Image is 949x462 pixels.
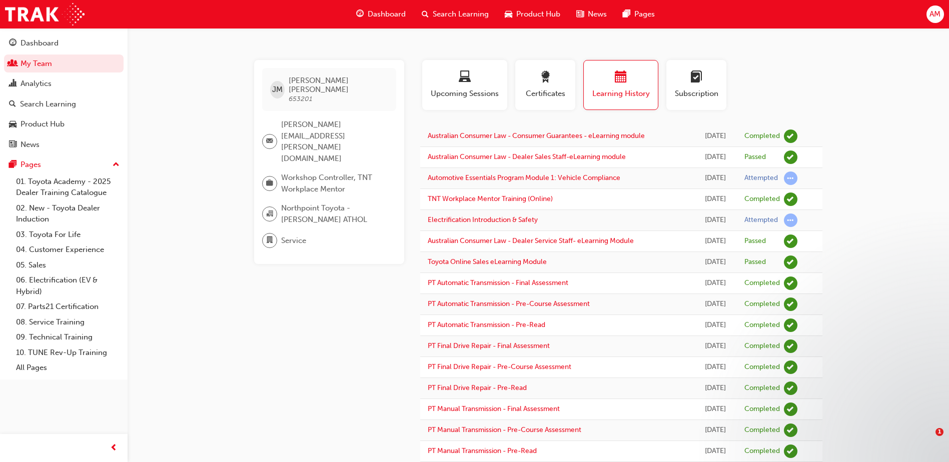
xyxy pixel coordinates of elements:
[9,59,17,68] span: people-icon
[744,194,780,204] div: Completed
[9,79,17,88] span: chart-icon
[12,227,124,242] a: 03. Toyota For Life
[702,277,729,289] div: Mon Jul 21 2025 12:10:15 GMT+0930 (Australian Central Standard Time)
[702,340,729,352] div: Mon Jul 07 2025 08:48:37 GMT+0930 (Australian Central Standard Time)
[428,257,547,266] a: Toyota Online Sales eLearning Module
[4,135,124,154] a: News
[702,361,729,373] div: Tue Jun 24 2025 09:04:36 GMT+0930 (Australian Central Standard Time)
[784,150,797,164] span: learningRecordVerb_PASS-icon
[523,88,568,99] span: Certificates
[744,236,766,246] div: Passed
[702,382,729,394] div: Tue Jun 24 2025 08:41:56 GMT+0930 (Australian Central Standard Time)
[744,215,778,225] div: Attempted
[4,74,124,93] a: Analytics
[784,276,797,290] span: learningRecordVerb_COMPLETE-icon
[20,98,76,110] div: Search Learning
[289,94,312,103] span: 653201
[744,257,766,267] div: Passed
[784,444,797,458] span: learningRecordVerb_COMPLETE-icon
[266,177,273,190] span: briefcase-icon
[784,339,797,353] span: learningRecordVerb_COMPLETE-icon
[744,131,780,141] div: Completed
[744,299,780,309] div: Completed
[433,8,489,20] span: Search Learning
[428,404,560,413] a: PT Manual Transmission - Final Assessment
[702,298,729,310] div: Mon Jul 21 2025 11:24:28 GMT+0930 (Australian Central Standard Time)
[744,173,778,183] div: Attempted
[4,115,124,133] a: Product Hub
[428,362,571,371] a: PT Final Drive Repair - Pre-Course Assessment
[744,383,780,393] div: Completed
[281,172,388,194] span: Workshop Controller, TNT Workplace Mentor
[702,256,729,268] div: Tue Jul 22 2025 09:56:42 GMT+0930 (Australian Central Standard Time)
[428,152,626,161] a: Australian Consumer Law - Dealer Sales Staff-eLearning module
[459,71,471,84] span: laptop-icon
[428,173,620,182] a: Automotive Essentials Program Module 1: Vehicle Compliance
[110,442,118,454] span: prev-icon
[666,60,726,110] button: Subscription
[583,60,658,110] button: Learning History
[428,299,590,308] a: PT Automatic Transmission - Pre-Course Assessment
[702,130,729,142] div: Mon Aug 25 2025 10:17:18 GMT+0930 (Australian Central Standard Time)
[634,8,655,20] span: Pages
[281,202,388,225] span: Northpoint Toyota - [PERSON_NAME] ATHOL
[702,235,729,247] div: Tue Jul 22 2025 10:43:41 GMT+0930 (Australian Central Standard Time)
[576,8,584,20] span: news-icon
[5,3,85,25] a: Trak
[422,8,429,20] span: search-icon
[539,71,551,84] span: award-icon
[113,158,120,171] span: up-icon
[289,76,388,94] span: [PERSON_NAME] [PERSON_NAME]
[266,207,273,220] span: organisation-icon
[12,200,124,227] a: 02. New - Toyota Dealer Induction
[784,255,797,269] span: learningRecordVerb_PASS-icon
[266,234,273,247] span: department-icon
[929,8,940,20] span: AM
[12,257,124,273] a: 05. Sales
[9,39,17,48] span: guage-icon
[21,37,59,49] div: Dashboard
[744,320,780,330] div: Completed
[515,60,575,110] button: Certificates
[744,362,780,372] div: Completed
[21,118,65,130] div: Product Hub
[430,88,500,99] span: Upcoming Sessions
[4,54,124,73] a: My Team
[784,171,797,185] span: learningRecordVerb_ATTEMPT-icon
[356,8,364,20] span: guage-icon
[9,100,16,109] span: search-icon
[4,34,124,52] a: Dashboard
[744,152,766,162] div: Passed
[428,236,634,245] a: Australian Consumer Law - Dealer Service Staff- eLearning Module
[428,320,545,329] a: PT Automatic Transmission - Pre-Read
[744,278,780,288] div: Completed
[272,84,283,95] span: JM
[428,131,645,140] a: Australian Consumer Law - Consumer Guarantees - eLearning module
[4,155,124,174] button: Pages
[702,403,729,415] div: Mon Jun 23 2025 16:44:33 GMT+0930 (Australian Central Standard Time)
[9,160,17,169] span: pages-icon
[702,319,729,331] div: Mon Jul 07 2025 08:49:50 GMT+0930 (Australian Central Standard Time)
[615,4,663,24] a: pages-iconPages
[4,95,124,113] a: Search Learning
[266,135,273,148] span: email-icon
[744,341,780,351] div: Completed
[935,428,943,436] span: 1
[744,425,780,435] div: Completed
[591,88,650,99] span: Learning History
[9,140,17,149] span: news-icon
[428,215,538,224] a: Electrification Introduction & Safety
[21,78,52,89] div: Analytics
[368,8,406,20] span: Dashboard
[784,318,797,332] span: learningRecordVerb_COMPLETE-icon
[12,272,124,299] a: 06. Electrification (EV & Hybrid)
[784,360,797,374] span: learningRecordVerb_COMPLETE-icon
[422,60,507,110] button: Upcoming Sessions
[588,8,607,20] span: News
[702,193,729,205] div: Fri Jul 25 2025 11:30:00 GMT+0930 (Australian Central Standard Time)
[690,71,702,84] span: learningplan-icon
[623,8,630,20] span: pages-icon
[428,383,527,392] a: PT Final Drive Repair - Pre-Read
[784,192,797,206] span: learningRecordVerb_COMPLETE-icon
